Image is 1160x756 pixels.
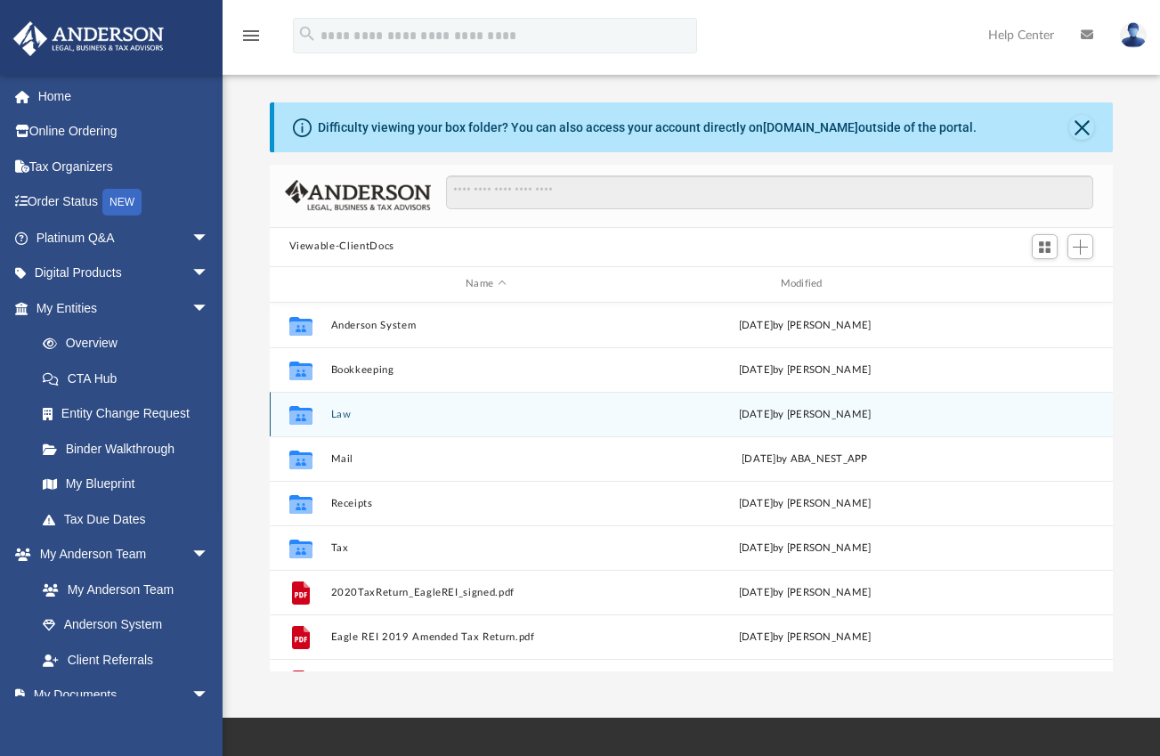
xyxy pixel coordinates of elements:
[270,303,1114,672] div: grid
[1069,115,1094,140] button: Close
[330,587,641,598] button: 2020TaxReturn_EagleREI_signed.pdf
[329,276,641,292] div: Name
[12,256,236,291] a: Digital Productsarrow_drop_down
[25,326,236,362] a: Overview
[763,120,858,134] a: [DOMAIN_NAME]
[649,276,961,292] div: Modified
[191,220,227,256] span: arrow_drop_down
[277,276,321,292] div: id
[297,24,317,44] i: search
[649,629,960,645] div: [DATE] by [PERSON_NAME]
[738,409,773,419] span: [DATE]
[8,21,169,56] img: Anderson Advisors Platinum Portal
[968,276,1092,292] div: id
[330,364,641,376] button: Bookkeeping
[191,256,227,292] span: arrow_drop_down
[25,607,227,643] a: Anderson System
[649,362,960,378] div: [DATE] by [PERSON_NAME]
[102,189,142,215] div: NEW
[318,118,977,137] div: Difficulty viewing your box folder? You can also access your account directly on outside of the p...
[12,220,236,256] a: Platinum Q&Aarrow_drop_down
[25,467,227,502] a: My Blueprint
[649,495,960,511] div: [DATE] by [PERSON_NAME]
[12,184,236,221] a: Order StatusNEW
[330,409,641,420] button: Law
[240,34,262,46] a: menu
[25,642,227,678] a: Client Referrals
[649,451,960,467] div: [DATE] by ABA_NEST_APP
[25,431,236,467] a: Binder Walkthrough
[330,498,641,509] button: Receipts
[1032,234,1059,259] button: Switch to Grid View
[649,317,960,333] div: [DATE] by [PERSON_NAME]
[25,572,218,607] a: My Anderson Team
[446,175,1093,209] input: Search files and folders
[25,396,236,432] a: Entity Change Request
[12,290,236,326] a: My Entitiesarrow_drop_down
[12,537,227,573] a: My Anderson Teamarrow_drop_down
[1067,234,1094,259] button: Add
[12,78,236,114] a: Home
[12,149,236,184] a: Tax Organizers
[649,406,960,422] div: by [PERSON_NAME]
[649,584,960,600] div: [DATE] by [PERSON_NAME]
[191,290,227,327] span: arrow_drop_down
[649,540,960,556] div: [DATE] by [PERSON_NAME]
[330,453,641,465] button: Mail
[330,542,641,554] button: Tax
[12,678,227,713] a: My Documentsarrow_drop_down
[1120,22,1147,48] img: User Pic
[25,501,236,537] a: Tax Due Dates
[191,678,227,714] span: arrow_drop_down
[240,25,262,46] i: menu
[330,631,641,643] button: Eagle REI 2019 Amended Tax Return.pdf
[25,361,236,396] a: CTA Hub
[191,537,227,573] span: arrow_drop_down
[12,114,236,150] a: Online Ordering
[330,320,641,331] button: Anderson System
[289,239,394,255] button: Viewable-ClientDocs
